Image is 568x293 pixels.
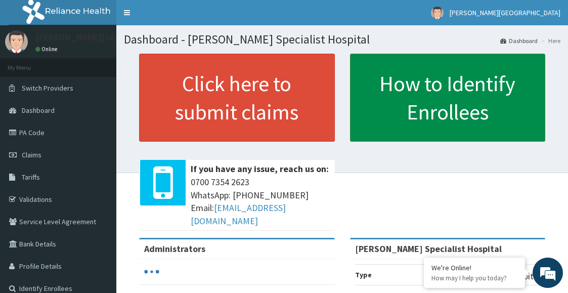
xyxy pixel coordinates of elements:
[355,270,372,279] b: Type
[35,46,60,53] a: Online
[191,202,286,227] a: [EMAIL_ADDRESS][DOMAIN_NAME]
[144,243,205,255] b: Administrators
[191,163,329,175] b: If you have any issue, reach us on:
[500,36,538,45] a: Dashboard
[22,150,41,159] span: Claims
[431,263,517,272] div: We're Online!
[124,33,560,46] h1: Dashboard - [PERSON_NAME] Specialist Hospital
[355,243,502,255] strong: [PERSON_NAME] Specialist Hospital
[22,83,73,93] span: Switch Providers
[144,264,159,279] svg: audio-loading
[431,7,444,19] img: User Image
[22,106,55,115] span: Dashboard
[22,173,40,182] span: Tariffs
[539,36,560,45] li: Here
[5,30,28,53] img: User Image
[431,274,517,282] p: How may I help you today?
[191,176,330,228] span: 0700 7354 2623 WhatsApp: [PHONE_NUMBER] Email:
[139,54,335,142] a: Click here to submit claims
[35,33,185,42] p: [PERSON_NAME][GEOGRAPHIC_DATA]
[450,8,560,17] span: [PERSON_NAME][GEOGRAPHIC_DATA]
[350,54,546,142] a: How to Identify Enrollees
